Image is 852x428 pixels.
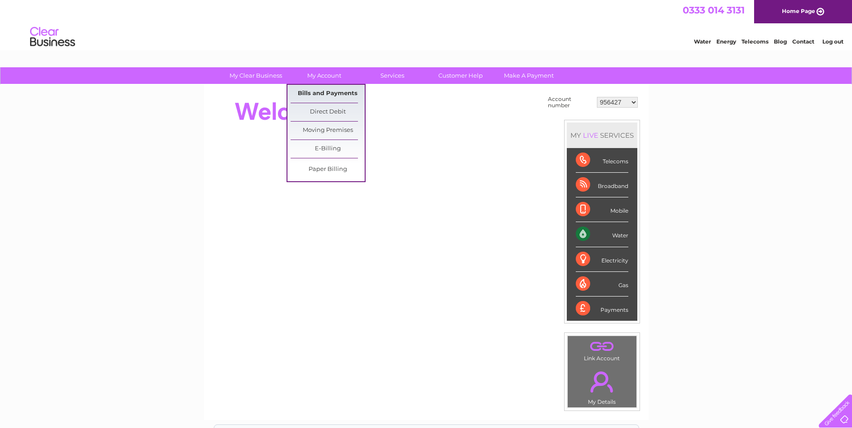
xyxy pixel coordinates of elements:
[694,38,711,45] a: Water
[546,94,595,111] td: Account number
[30,23,75,51] img: logo.png
[576,197,628,222] div: Mobile
[576,222,628,247] div: Water
[492,67,566,84] a: Make A Payment
[567,336,637,364] td: Link Account
[822,38,843,45] a: Log out
[291,85,365,103] a: Bills and Payments
[576,148,628,173] div: Telecoms
[355,67,429,84] a: Services
[291,161,365,179] a: Paper Billing
[570,366,634,397] a: .
[567,364,637,408] td: My Details
[792,38,814,45] a: Contact
[567,122,637,148] div: MY SERVICES
[683,4,745,16] a: 0333 014 3131
[576,272,628,297] div: Gas
[581,131,600,140] div: LIVE
[774,38,787,45] a: Blog
[291,122,365,140] a: Moving Premises
[576,247,628,272] div: Electricity
[291,103,365,121] a: Direct Debit
[742,38,768,45] a: Telecoms
[716,38,736,45] a: Energy
[424,67,498,84] a: Customer Help
[219,67,293,84] a: My Clear Business
[576,173,628,197] div: Broadband
[287,67,361,84] a: My Account
[576,297,628,321] div: Payments
[214,5,639,44] div: Clear Business is a trading name of Verastar Limited (registered in [GEOGRAPHIC_DATA] No. 3667643...
[570,338,634,354] a: .
[291,140,365,158] a: E-Billing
